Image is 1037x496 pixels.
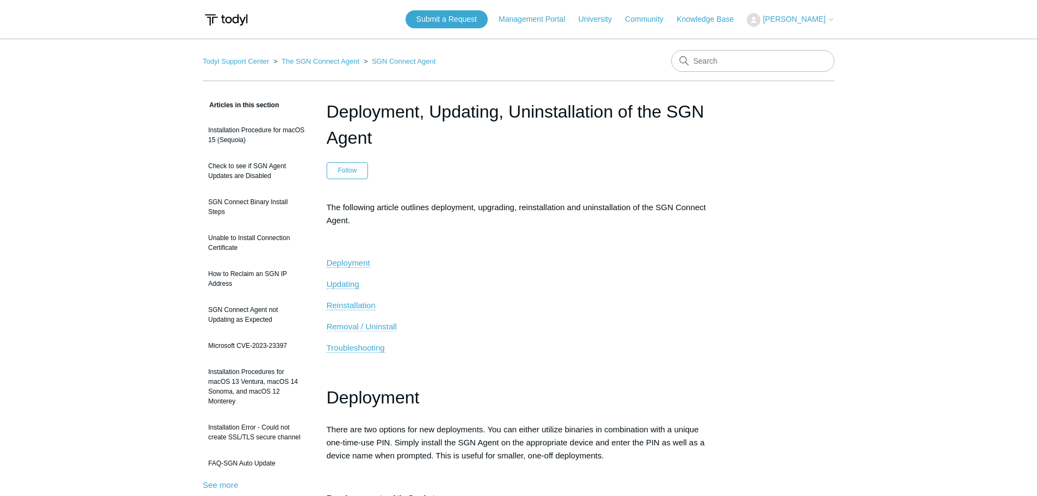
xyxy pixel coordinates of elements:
a: Check to see if SGN Agent Updates are Disabled [203,156,310,186]
span: [PERSON_NAME] [763,15,825,23]
span: The following article outlines deployment, upgrading, reinstallation and uninstallation of the SG... [327,203,706,225]
h1: Deployment, Updating, Uninstallation of the SGN Agent [327,99,711,151]
a: Troubleshooting [327,343,385,353]
a: Microsoft CVE-2023-23397 [203,335,310,356]
a: SGN Connect Binary Install Steps [203,192,310,222]
button: [PERSON_NAME] [747,13,834,27]
a: Updating [327,279,359,289]
li: The SGN Connect Agent [271,57,361,65]
a: The SGN Connect Agent [281,57,359,65]
a: University [578,14,622,25]
a: Installation Error - Could not create SSL/TLS secure channel [203,417,310,448]
span: Deployment [327,258,370,267]
a: Todyl Support Center [203,57,269,65]
a: FAQ-SGN Auto Update [203,453,310,474]
li: Todyl Support Center [203,57,272,65]
a: SGN Connect Agent not Updating as Expected [203,299,310,330]
a: Deployment [327,258,370,268]
a: Installation Procedures for macOS 13 Ventura, macOS 14 Sonoma, and macOS 12 Monterey [203,362,310,412]
a: How to Reclaim an SGN IP Address [203,264,310,294]
a: Unable to Install Connection Certificate [203,228,310,258]
span: Troubleshooting [327,343,385,352]
span: Updating [327,279,359,289]
li: SGN Connect Agent [361,57,435,65]
a: See more [203,480,238,489]
a: Submit a Request [406,10,488,28]
a: SGN Connect Agent [372,57,435,65]
button: Follow Article [327,162,369,179]
span: There are two options for new deployments. You can either utilize binaries in combination with a ... [327,425,705,460]
span: Deployment [327,388,420,407]
input: Search [671,50,834,72]
a: Reinstallation [327,301,376,310]
img: Todyl Support Center Help Center home page [203,10,249,30]
a: Installation Procedure for macOS 15 (Sequoia) [203,120,310,150]
span: Articles in this section [203,101,279,109]
a: Removal / Uninstall [327,322,397,332]
a: Management Portal [499,14,576,25]
a: Knowledge Base [677,14,745,25]
a: Community [625,14,674,25]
